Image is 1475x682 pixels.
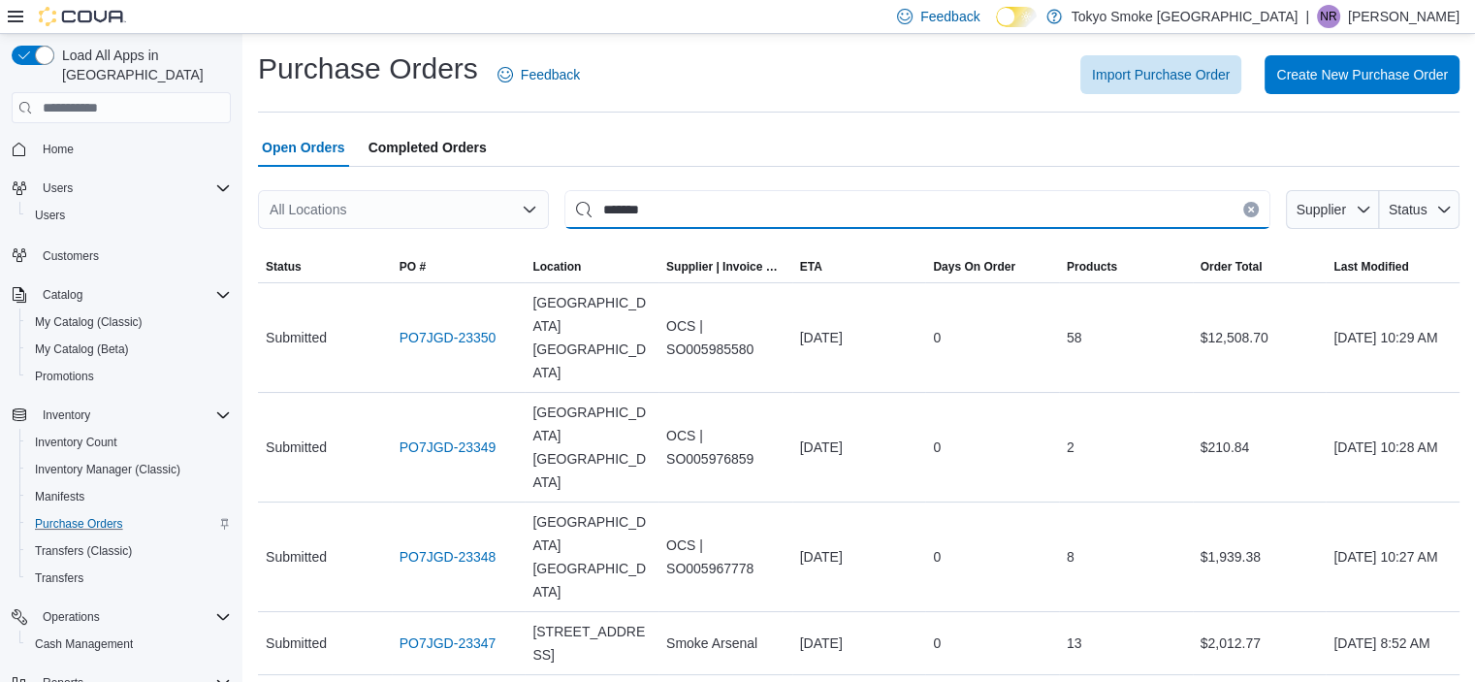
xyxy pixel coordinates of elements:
[4,241,239,269] button: Customers
[266,545,327,568] span: Submitted
[1067,259,1117,275] span: Products
[35,208,65,223] span: Users
[43,407,90,423] span: Inventory
[925,251,1059,282] button: Days On Order
[27,338,231,361] span: My Catalog (Beta)
[4,175,239,202] button: Users
[43,248,99,264] span: Customers
[19,309,239,336] button: My Catalog (Classic)
[43,609,100,625] span: Operations
[19,336,239,363] button: My Catalog (Beta)
[35,570,83,586] span: Transfers
[27,431,231,454] span: Inventory Count
[262,128,345,167] span: Open Orders
[35,369,94,384] span: Promotions
[266,259,302,275] span: Status
[1326,251,1459,282] button: Last Modified
[19,429,239,456] button: Inventory Count
[4,135,239,163] button: Home
[521,65,580,84] span: Feedback
[1201,259,1263,275] span: Order Total
[27,365,231,388] span: Promotions
[1243,202,1259,217] button: Clear input
[400,326,497,349] a: PO7JGD-23350
[19,537,239,565] button: Transfers (Classic)
[27,365,102,388] a: Promotions
[666,259,785,275] span: Supplier | Invoice Number
[19,510,239,537] button: Purchase Orders
[35,543,132,559] span: Transfers (Classic)
[658,416,792,478] div: OCS | SO005976859
[658,624,792,663] div: Smoke Arsenal
[35,138,81,161] a: Home
[532,401,651,494] span: [GEOGRAPHIC_DATA] [GEOGRAPHIC_DATA]
[54,46,231,84] span: Load All Apps in [GEOGRAPHIC_DATA]
[1389,202,1427,217] span: Status
[1276,65,1448,84] span: Create New Purchase Order
[400,259,426,275] span: PO #
[35,516,123,532] span: Purchase Orders
[792,624,926,663] div: [DATE]
[27,539,231,563] span: Transfers (Classic)
[1059,251,1193,282] button: Products
[996,27,997,28] span: Dark Mode
[19,483,239,510] button: Manifests
[1348,5,1459,28] p: [PERSON_NAME]
[1326,318,1459,357] div: [DATE] 10:29 AM
[532,259,581,275] div: Location
[532,510,651,603] span: [GEOGRAPHIC_DATA] [GEOGRAPHIC_DATA]
[1067,436,1074,459] span: 2
[525,251,658,282] button: Location
[35,341,129,357] span: My Catalog (Beta)
[1326,537,1459,576] div: [DATE] 10:27 AM
[35,283,231,307] span: Catalog
[792,251,926,282] button: ETA
[933,545,941,568] span: 0
[1305,5,1309,28] p: |
[1326,624,1459,663] div: [DATE] 8:52 AM
[920,7,979,26] span: Feedback
[35,489,84,504] span: Manifests
[1080,55,1241,94] button: Import Purchase Order
[27,485,231,508] span: Manifests
[27,458,231,481] span: Inventory Manager (Classic)
[27,204,231,227] span: Users
[658,251,792,282] button: Supplier | Invoice Number
[35,283,90,307] button: Catalog
[35,605,108,629] button: Operations
[27,539,140,563] a: Transfers (Classic)
[35,636,133,652] span: Cash Management
[933,326,941,349] span: 0
[35,435,117,450] span: Inventory Count
[19,456,239,483] button: Inventory Manager (Classic)
[1320,5,1336,28] span: NR
[933,632,941,655] span: 0
[27,485,92,508] a: Manifests
[27,338,137,361] a: My Catalog (Beta)
[400,436,497,459] a: PO7JGD-23349
[35,177,231,200] span: Users
[35,605,231,629] span: Operations
[933,259,1015,275] span: Days On Order
[1072,5,1299,28] p: Tokyo Smoke [GEOGRAPHIC_DATA]
[1379,190,1459,229] button: Status
[266,326,327,349] span: Submitted
[35,462,180,477] span: Inventory Manager (Classic)
[1067,545,1074,568] span: 8
[1193,624,1327,663] div: $2,012.77
[4,281,239,309] button: Catalog
[27,458,188,481] a: Inventory Manager (Classic)
[258,49,478,88] h1: Purchase Orders
[266,632,327,655] span: Submitted
[792,318,926,357] div: [DATE]
[35,404,98,427] button: Inventory
[1193,537,1327,576] div: $1,939.38
[43,180,73,196] span: Users
[19,363,239,390] button: Promotions
[792,537,926,576] div: [DATE]
[19,202,239,229] button: Users
[1265,55,1459,94] button: Create New Purchase Order
[27,512,131,536] a: Purchase Orders
[522,202,537,217] button: Open list of options
[19,631,239,658] button: Cash Management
